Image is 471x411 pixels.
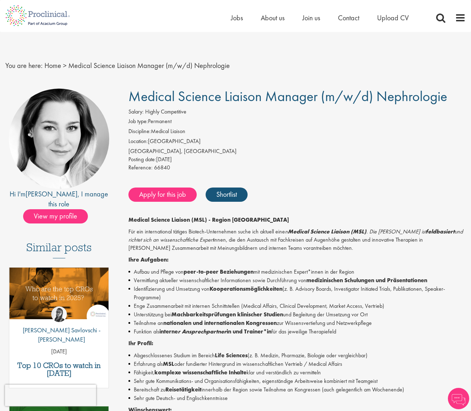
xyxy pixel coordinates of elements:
li: Identifizierung und Umsetzung von (z. B. Advisory Boards, Investigator Initiated Trials, Publikat... [128,285,466,302]
li: Sehr gute Deutsch- und Englischkenntnisse [128,394,466,402]
span: Medical Science Liaison Manager (m/w/d) Nephrologie [128,87,447,105]
p: [PERSON_NAME] Savlovschi - [PERSON_NAME] [9,326,109,344]
label: Location: [128,137,148,146]
iframe: reCAPTCHA [5,385,96,406]
a: Shortlist [206,188,248,202]
a: Theodora Savlovschi - Wicks [PERSON_NAME] Savlovschi - [PERSON_NAME] [9,306,109,347]
p: [DATE] [9,348,109,356]
img: Chatbot [448,388,469,409]
a: Upload CV [377,13,409,22]
li: [GEOGRAPHIC_DATA] [128,137,466,147]
span: 66840 [154,164,170,171]
strong: MSL [163,360,174,368]
li: Teilnahme an zur Wissensvertiefung und Netzwerkpflege [128,319,466,327]
strong: nationalen und internationalen Kongressen [163,319,277,327]
a: Top 10 CROs to watch in [DATE] [13,362,105,377]
img: imeage of recruiter Greta Prestel [9,89,109,189]
a: [PERSON_NAME] [26,189,78,199]
li: Medical Liaison [128,127,466,137]
strong: medizinischen Schulungen und Präsentationen [306,276,427,284]
li: Abgeschlossenes Studium im Bereich (z. B. Medizin, Pharmazie, Biologie oder vergleichbar) [128,351,466,360]
strong: Kooperationsmöglichkeiten [210,285,282,293]
span: Posting date: [128,156,156,163]
strong: interne in und Trainer*in [159,328,271,335]
a: Apply for this job [128,188,197,202]
h3: Similar posts [26,241,92,258]
img: Top 10 CROs 2025 | Proclinical [9,268,109,319]
li: Sehr gute Kommunikations- und Organisationsfähigkeiten, eigenständige Arbeitsweise kombiniert mit... [128,377,466,385]
img: Theodora Savlovschi - Wicks [51,306,67,322]
p: Für ein international tätiges Biotech-Unternehmen suche ich aktuell eine innen, die den Austausch... [128,228,466,252]
li: Enge Zusammenarbeit mit internen Schnittstellen (Medical Affairs, Clinical Development, Market Ac... [128,302,466,310]
li: Vermittlung aktueller wissenschaftlicher Informationen sowie Durchführung von [128,276,466,285]
strong: Medical Science Liaison (MSL) [288,228,366,235]
strong: Reisetätigkeit [165,386,201,393]
li: Erfahrung als oder fundierter Hintergrund im wissenschaftlichen Vertrieb / Medical Affairs [128,360,466,368]
label: Reference: [128,164,153,172]
a: breadcrumb link [44,61,61,70]
div: [GEOGRAPHIC_DATA], [GEOGRAPHIC_DATA] [128,147,466,156]
div: [DATE] [128,156,466,164]
strong: Ihr Profil: [128,339,153,347]
a: Link to a post [9,268,109,331]
div: Hi I'm , I manage this role [5,189,112,209]
strong: Machbarkeitsprüfungen klinischer Studien [171,311,283,318]
a: Contact [338,13,359,22]
strong: Ihre Aufgaben: [128,256,169,263]
em: n . Die [PERSON_NAME] ist und richtet sich an wissenschaftliche Expert [128,228,463,243]
strong: Life Sciences [215,352,248,359]
li: Bereitschaft zu innerhalb der Region sowie Teilnahme an Kongressen (auch gelegentlich am Wochenende) [128,385,466,394]
li: Permanent [128,117,466,127]
a: Jobs [231,13,243,22]
em: r Ansprechpartner [178,328,227,335]
strong: peer-to-peer Beziehungen [184,268,254,275]
strong: komplexe wissenschaftliche Inhalte [154,369,247,376]
li: Aufbau und Pflege von mit medizinischen Expert*innen in der Region [128,268,466,276]
strong: feldbasiert [426,228,455,235]
span: > [63,61,67,70]
li: Unterstützung bei und Begleitung der Umsetzung vor Ort [128,310,466,319]
span: Highly Competitive [145,108,186,115]
a: View my profile [23,211,95,220]
a: Join us [302,13,320,22]
label: Salary: [128,108,144,116]
label: Job type: [128,117,148,126]
strong: Medical Science Liaison (MSL) - Region [GEOGRAPHIC_DATA] [128,216,289,223]
span: Medical Science Liaison Manager (m/w/d) Nephrologie [68,61,230,70]
label: Discipline: [128,127,151,136]
li: Funktion als für das jeweilige Therapiefeld [128,327,466,336]
span: You are here: [5,61,43,70]
span: View my profile [23,209,88,223]
li: Fähigkeit, klar und verständlich zu vermitteln [128,368,466,377]
a: About us [261,13,285,22]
